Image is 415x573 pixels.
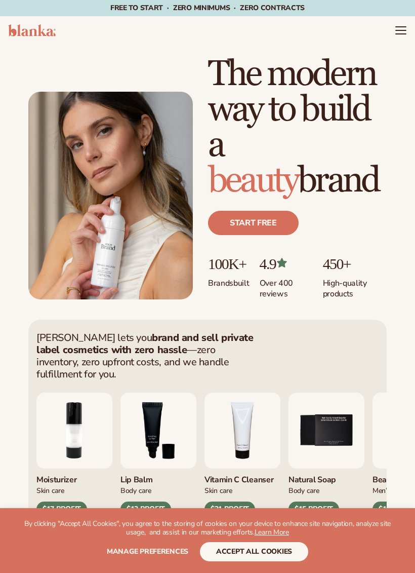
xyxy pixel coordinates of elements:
div: Natural Soap [288,469,364,485]
button: Manage preferences [107,542,188,561]
span: Manage preferences [107,547,188,556]
div: $12 PROFIT [120,502,171,517]
strong: brand and sell private label cosmetics with zero hassle [36,331,253,357]
button: accept all cookies [200,542,308,561]
p: 100K+ [208,255,250,272]
div: Skin Care [204,485,280,495]
p: 450+ [323,255,387,272]
span: beauty [208,159,298,202]
summary: Menu [395,24,407,36]
div: 3 / 9 [120,393,196,517]
p: By clicking "Accept All Cookies", you agree to the storing of cookies on your device to enhance s... [20,520,395,537]
div: $21 PROFIT [204,502,255,517]
div: 5 / 9 [288,393,364,517]
div: Body Care [288,485,364,495]
p: 4.9 [260,255,313,272]
img: Nature bar of soap. [288,393,364,469]
div: $17 PROFIT [36,502,87,517]
img: Smoothing lip balm. [120,393,196,469]
p: [PERSON_NAME] lets you —zero inventory, zero upfront costs, and we handle fulfillment for you. [36,332,254,380]
div: Vitamin C Cleanser [204,469,280,485]
div: Body Care [120,485,196,495]
img: Vitamin c cleanser. [204,393,280,469]
p: Brands built [208,272,250,289]
p: Over 400 reviews [260,272,313,299]
img: Moisturizing lotion. [36,393,112,469]
div: 4 / 9 [204,393,280,517]
span: Free to start · ZERO minimums · ZERO contracts [110,3,305,13]
div: Lip Balm [120,469,196,485]
img: Female holding tanning mousse. [28,92,193,299]
a: Start free [208,211,299,235]
h1: The modern way to build a brand [208,57,387,199]
div: Skin Care [36,485,112,495]
div: Moisturizer [36,469,112,485]
a: Learn More [255,527,289,537]
p: High-quality products [323,272,387,299]
img: logo [8,24,56,36]
div: $15 PROFIT [288,502,339,517]
div: 2 / 9 [36,393,112,517]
